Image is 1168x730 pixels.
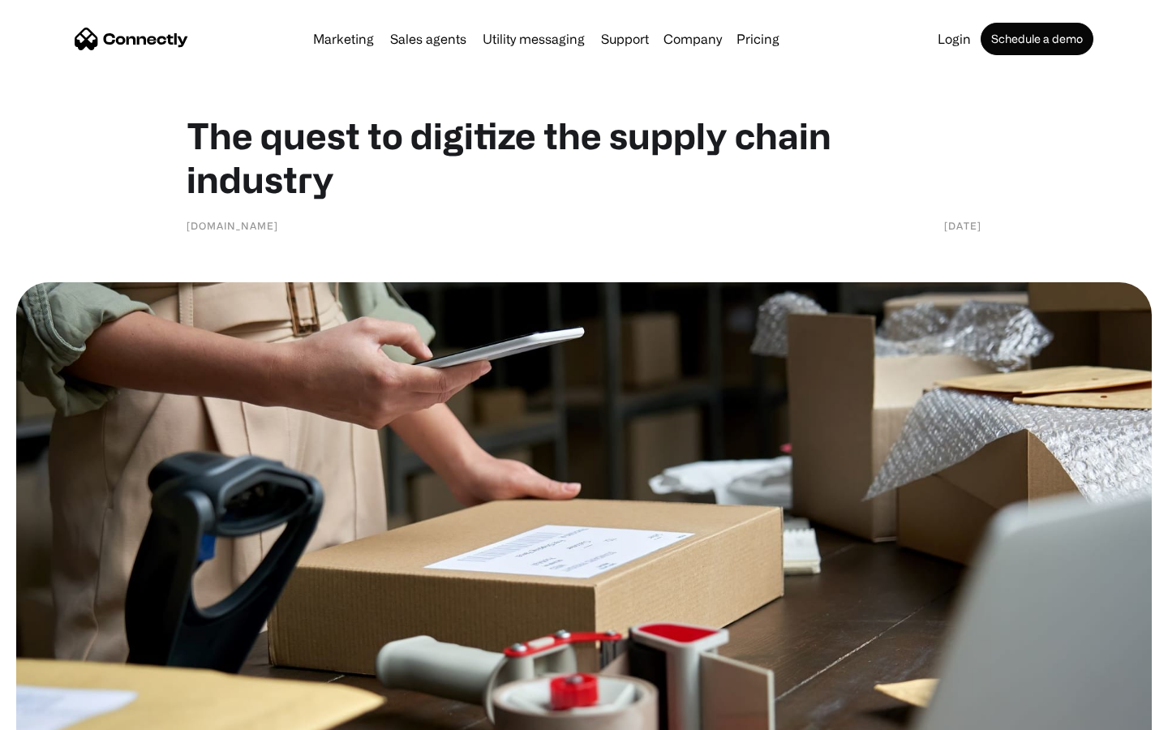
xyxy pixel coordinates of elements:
[944,217,981,234] div: [DATE]
[384,32,473,45] a: Sales agents
[931,32,977,45] a: Login
[32,702,97,724] ul: Language list
[595,32,655,45] a: Support
[16,702,97,724] aside: Language selected: English
[663,28,722,50] div: Company
[476,32,591,45] a: Utility messaging
[730,32,786,45] a: Pricing
[187,217,278,234] div: [DOMAIN_NAME]
[187,114,981,201] h1: The quest to digitize the supply chain industry
[981,23,1093,55] a: Schedule a demo
[307,32,380,45] a: Marketing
